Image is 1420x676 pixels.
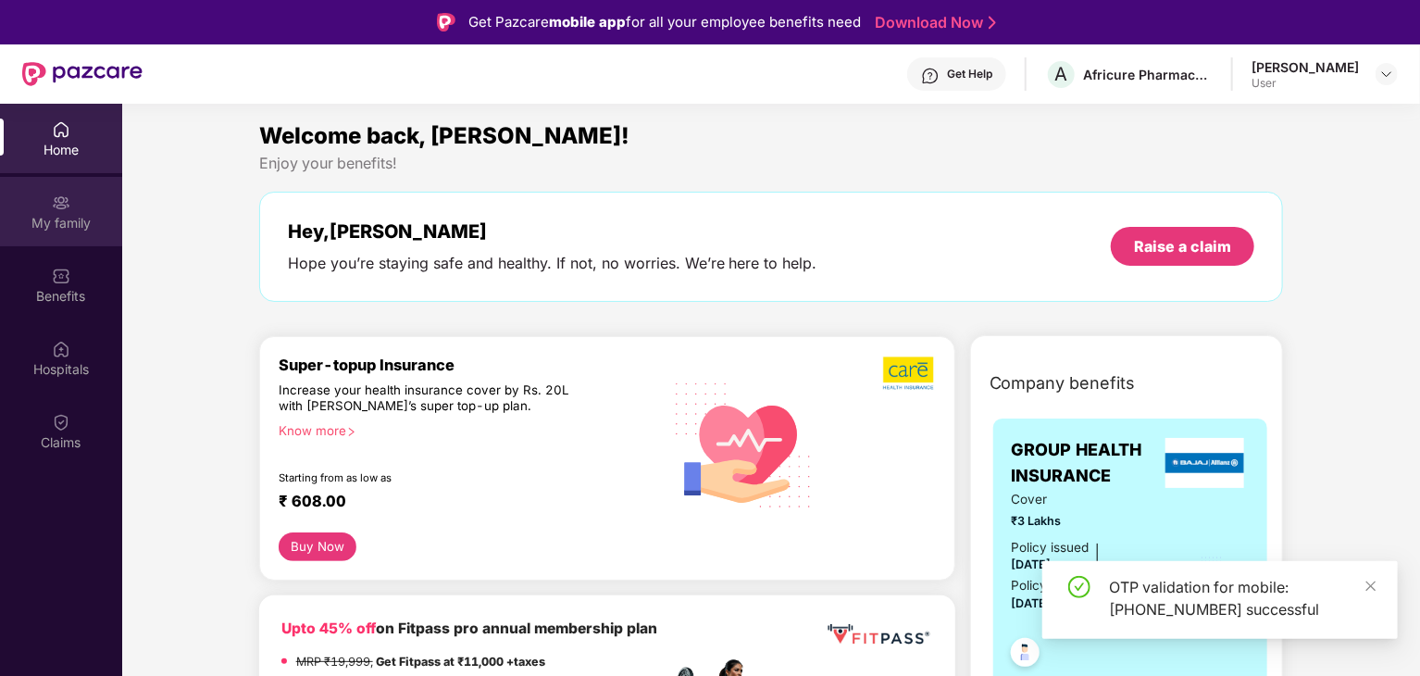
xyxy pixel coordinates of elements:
div: Know more [279,423,651,436]
b: Upto 45% off [281,620,376,637]
div: Starting from as low as [279,471,583,484]
div: Hope you’re staying safe and healthy. If not, no worries. We’re here to help. [288,254,817,273]
div: User [1252,76,1359,91]
img: svg+xml;base64,PHN2ZyBpZD0iQmVuZWZpdHMiIHhtbG5zPSJodHRwOi8vd3d3LnczLm9yZy8yMDAwL3N2ZyIgd2lkdGg9Ij... [52,267,70,285]
img: svg+xml;base64,PHN2ZyB4bWxucz0iaHR0cDovL3d3dy53My5vcmcvMjAwMC9zdmciIHhtbG5zOnhsaW5rPSJodHRwOi8vd3... [662,360,827,528]
img: icon [1164,556,1224,617]
span: [DATE] [1012,557,1052,571]
del: MRP ₹19,999, [296,655,373,669]
div: Get Help [947,67,992,81]
img: b5dec4f62d2307b9de63beb79f102df3.png [883,356,936,391]
img: Stroke [989,13,996,32]
span: Company benefits [990,370,1136,396]
div: Africure Pharmaceuticals ([GEOGRAPHIC_DATA]) Private [1083,66,1213,83]
span: ₹3 Lakhs [1012,512,1139,531]
div: Policy Expiry [1012,576,1088,595]
img: New Pazcare Logo [22,62,143,86]
div: Increase your health insurance cover by Rs. 20L with [PERSON_NAME]’s super top-up plan. [279,382,582,416]
img: svg+xml;base64,PHN2ZyBpZD0iSG9zcGl0YWxzIiB4bWxucz0iaHR0cDovL3d3dy53My5vcmcvMjAwMC9zdmciIHdpZHRoPS... [52,340,70,358]
span: close [1364,580,1377,593]
img: svg+xml;base64,PHN2ZyBpZD0iRHJvcGRvd24tMzJ4MzIiIHhtbG5zPSJodHRwOi8vd3d3LnczLm9yZy8yMDAwL3N2ZyIgd2... [1379,67,1394,81]
div: Enjoy your benefits! [259,154,1284,173]
div: Raise a claim [1134,236,1231,257]
div: Get Pazcare for all your employee benefits need [468,11,861,33]
div: Policy issued [1012,538,1090,557]
img: svg+xml;base64,PHN2ZyBpZD0iSG9tZSIgeG1sbnM9Imh0dHA6Ly93d3cudzMub3JnLzIwMDAvc3ZnIiB3aWR0aD0iMjAiIG... [52,120,70,139]
span: A [1055,63,1068,85]
span: [DATE] [1012,596,1052,610]
img: insurerLogo [1165,438,1245,488]
button: Buy Now [279,532,357,561]
div: OTP validation for mobile: [PHONE_NUMBER] successful [1109,576,1376,620]
span: Cover [1012,490,1139,509]
strong: mobile app [549,13,626,31]
img: svg+xml;base64,PHN2ZyBpZD0iSGVscC0zMngzMiIgeG1sbnM9Imh0dHA6Ly93d3cudzMub3JnLzIwMDAvc3ZnIiB3aWR0aD... [921,67,940,85]
img: svg+xml;base64,PHN2ZyB3aWR0aD0iMjAiIGhlaWdodD0iMjAiIHZpZXdCb3g9IjAgMCAyMCAyMCIgZmlsbD0ibm9uZSIgeG... [52,194,70,212]
b: on Fitpass pro annual membership plan [281,620,657,637]
strong: Get Fitpass at ₹11,000 +taxes [376,655,545,669]
div: ₹ 608.00 [279,492,643,514]
div: Hey, [PERSON_NAME] [288,220,817,243]
span: right [346,427,356,437]
span: Welcome back, [PERSON_NAME]! [259,122,629,149]
div: [PERSON_NAME] [1252,58,1359,76]
img: Logo [437,13,455,31]
span: check-circle [1068,576,1090,598]
span: GROUP HEALTH INSURANCE [1012,437,1161,490]
div: Super-topup Insurance [279,356,662,374]
img: fppp.png [824,618,932,652]
a: Download Now [875,13,990,32]
img: svg+xml;base64,PHN2ZyBpZD0iQ2xhaW0iIHhtbG5zPSJodHRwOi8vd3d3LnczLm9yZy8yMDAwL3N2ZyIgd2lkdGg9IjIwIi... [52,413,70,432]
